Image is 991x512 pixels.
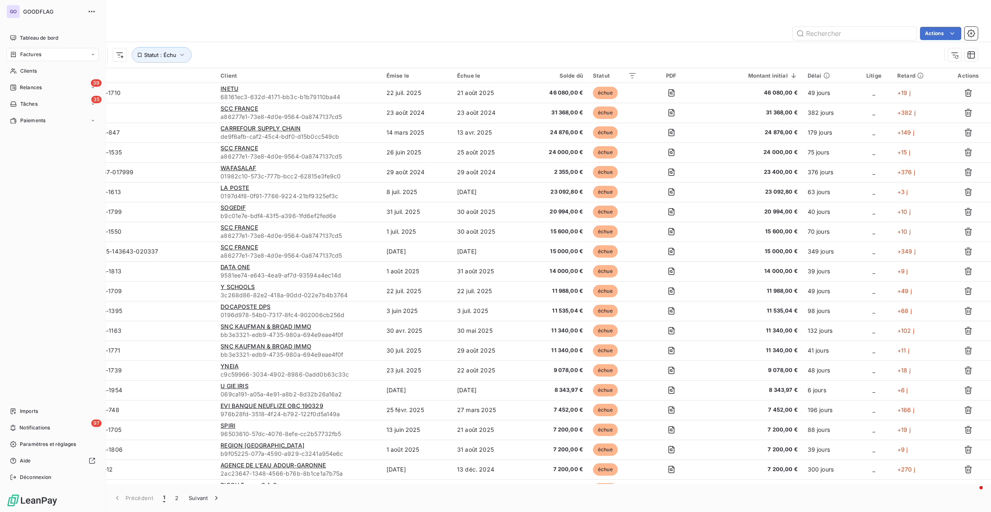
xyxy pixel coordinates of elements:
td: 13 juin 2025 [382,420,452,440]
span: 976b28fd-3518-4f24-b792-122f0d5a149a [220,410,377,418]
span: _ [872,149,875,156]
span: +19 j [897,89,910,96]
div: Montant initial [706,72,798,79]
span: échue [593,344,618,357]
td: 376 jours [803,162,856,182]
span: échue [593,285,618,297]
span: échue [593,126,618,139]
span: a86277e1-73e8-4d0e-9564-0a8747137cd5 [220,152,377,161]
span: _ [872,307,875,314]
span: 68161ec3-632d-4171-bb3c-b1b79110ba44 [220,93,377,101]
span: SCC FRANCE [220,244,258,251]
span: SCC FRANCE [220,145,258,152]
span: 2ac23647-1348-4566-b76b-8b1ce1a7b75a [220,469,377,478]
span: échue [593,424,618,436]
span: 7 200,00 € [529,446,583,454]
span: Paramètres et réglages [20,441,76,448]
span: échue [593,206,618,218]
span: _ [872,129,875,136]
span: +11 j [897,347,909,354]
span: DATA ONE [220,263,250,270]
span: 46 080,00 € [706,89,798,97]
span: de9f6afb-caf2-45c4-bdf0-d15b0cc549cb [220,133,377,141]
span: 14 000,00 € [529,267,583,275]
td: 22 août 2025 [452,360,524,380]
span: échue [593,107,618,119]
td: 48 jours [803,360,856,380]
td: 1 août 2025 [382,440,452,460]
td: 13 déc. 2024 [452,460,524,479]
td: 30 avr. 2025 [382,321,452,341]
span: 20 994,00 € [706,208,798,216]
td: 40 jours [803,202,856,222]
button: Statut : Échu [132,47,192,63]
span: 7 452,00 € [706,406,798,414]
td: 31 juil. 2025 [382,202,452,222]
span: échue [593,225,618,238]
span: 7 452,00 € [529,406,583,414]
span: SCC FRANCE [220,105,258,112]
span: échue [593,483,618,495]
span: Paiements [20,117,45,124]
span: 01982c10-573c-777b-bcc2-62815e3fe9c0 [220,172,377,180]
button: 1 [158,489,170,507]
span: _ [872,268,875,275]
span: +376 j [897,168,915,175]
td: [DATE] [452,242,524,261]
span: REGION [GEOGRAPHIC_DATA] [220,442,304,449]
span: Aide [20,457,31,465]
td: 27 mars 2025 [452,400,524,420]
span: +10 j [897,228,910,235]
span: +166 j [897,406,914,413]
span: _ [872,347,875,354]
span: GOODFLAG [23,8,83,15]
span: bb3e3321-edb9-4735-980a-694e9eae4f0f [220,331,377,339]
span: SNC KAUFMAN & BROAD IMMO [220,323,311,330]
span: a86277e1-73e8-4d0e-9564-0a8747137cd5 [220,251,377,260]
td: 6 août 2025 [452,479,524,499]
span: b9f05225-077a-4590-a929-c3241a954e6c [220,450,377,458]
td: 49 jours [803,83,856,103]
span: b9c01e7e-bdf4-43f5-a396-1fd6ef2fed6e [220,212,377,220]
span: 23 092,80 € [706,188,798,196]
span: +49 j [897,287,912,294]
span: 23 092,80 € [529,188,583,196]
td: 22 juil. 2025 [382,281,452,301]
span: 96503610-57dc-4076-8efe-cc2b57732fb5 [220,430,377,438]
span: échue [593,186,618,198]
span: échue [593,443,618,456]
span: _ [872,168,875,175]
td: 382 jours [803,103,856,123]
td: 63 jours [803,182,856,202]
span: échue [593,265,618,277]
td: 30 mai 2025 [452,321,524,341]
span: +18 j [897,367,910,374]
span: 8 343,97 € [529,386,583,394]
span: _ [872,367,875,374]
td: 1 août 2025 [382,261,452,281]
div: Client [220,72,377,79]
span: échue [593,404,618,416]
span: SPIRI [220,422,235,429]
span: 9 078,00 € [529,366,583,375]
td: 14 mars 2025 [382,123,452,142]
span: 97 [91,420,102,427]
span: +68 j [897,307,912,314]
span: 0197d4f8-0f91-7766-9224-21bf9325ef3c [220,192,377,200]
span: INETU [220,85,238,92]
div: Délai [808,72,851,79]
span: 46 080,00 € [529,89,583,97]
span: +10 j [897,208,910,215]
span: _ [872,287,875,294]
div: GO [7,5,20,18]
span: 0196d978-54b0-7317-8fc4-902006cb256d [220,311,377,319]
span: 7 200,00 € [529,465,583,474]
span: RICOH France S.A.S [220,481,277,488]
span: 31 368,00 € [706,109,798,117]
span: +9 j [897,268,908,275]
span: 7 200,00 € [529,426,583,434]
td: 30 août 2025 [452,202,524,222]
td: 31 août 2025 [452,261,524,281]
td: 39 jours [803,440,856,460]
td: 70 jours [803,222,856,242]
